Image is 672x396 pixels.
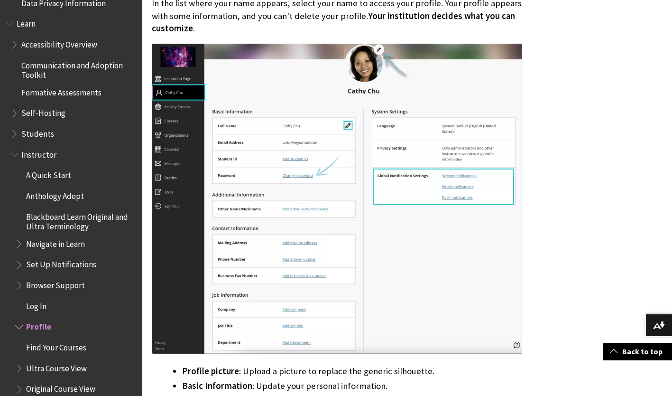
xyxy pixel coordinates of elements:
[182,379,522,393] li: : Update your personal information.
[21,147,56,160] span: Instructor
[26,257,96,270] span: Set Up Notifications
[21,105,65,118] span: Self-Hosting
[21,85,101,97] span: Formative Assessments
[182,366,239,377] span: Profile picture
[182,365,522,378] li: : Upload a picture to replace the generic silhouette.
[17,16,36,29] span: Learn
[26,381,95,394] span: Original Course View
[21,37,97,49] span: Accessibility Overview
[26,339,86,352] span: Find Your Courses
[26,236,85,249] span: Navigate in Learn
[26,209,136,231] span: Blackboard Learn Original and Ultra Terminology
[26,360,87,373] span: Ultra Course View
[26,298,46,311] span: Log In
[603,343,672,360] a: Back to top
[182,380,252,391] span: Basic Information
[26,188,84,201] span: Anthology Adopt
[26,168,71,180] span: A Quick Start
[21,126,54,139] span: Students
[21,57,136,80] span: Communication and Adoption Toolkit
[26,277,85,290] span: Browser Support
[26,319,51,332] span: Profile
[152,10,515,34] span: Your institution decides what you can customize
